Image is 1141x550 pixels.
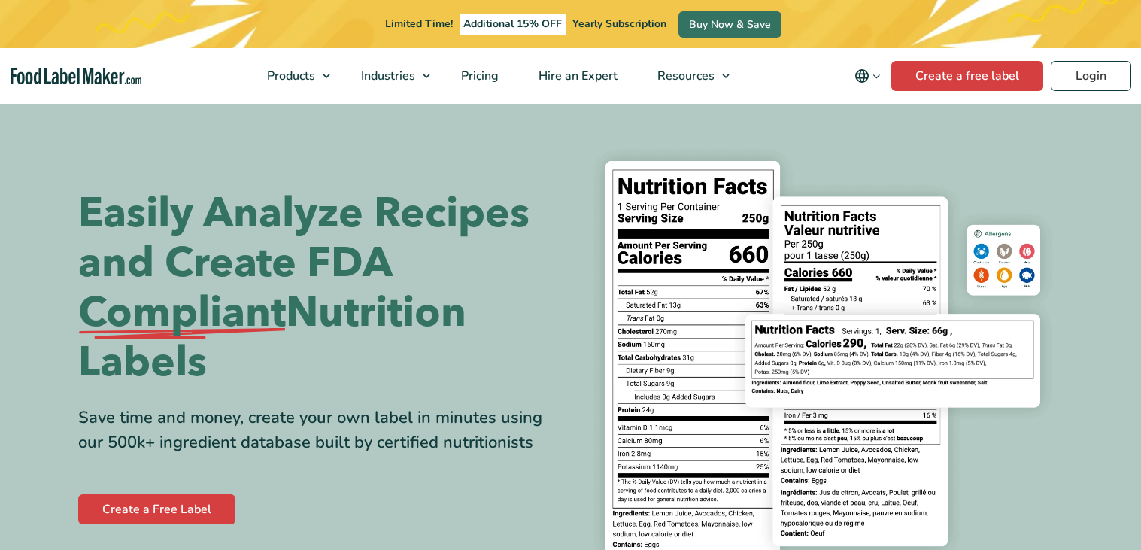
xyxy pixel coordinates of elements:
span: Yearly Subscription [572,17,666,31]
div: Save time and money, create your own label in minutes using our 500k+ ingredient database built b... [78,406,560,455]
a: Buy Now & Save [678,11,781,38]
h1: Easily Analyze Recipes and Create FDA Nutrition Labels [78,189,560,387]
button: Change language [844,61,891,91]
span: Limited Time! [385,17,453,31]
a: Food Label Maker homepage [11,68,141,85]
span: Resources [653,68,716,84]
a: Hire an Expert [519,48,634,104]
span: Compliant [78,288,286,338]
a: Resources [638,48,737,104]
span: Products [262,68,317,84]
a: Login [1051,61,1131,91]
a: Create a Free Label [78,494,235,524]
span: Industries [357,68,417,84]
span: Pricing [457,68,500,84]
span: Additional 15% OFF [460,14,566,35]
span: Hire an Expert [534,68,619,84]
a: Pricing [442,48,515,104]
a: Create a free label [891,61,1043,91]
a: Products [247,48,338,104]
a: Industries [341,48,438,104]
